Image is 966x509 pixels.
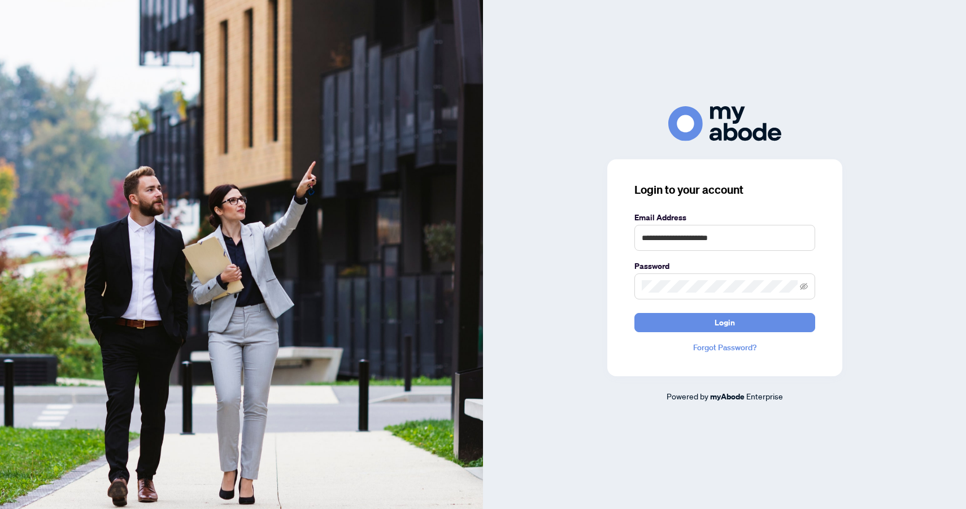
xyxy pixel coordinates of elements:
[746,391,783,401] span: Enterprise
[715,314,735,332] span: Login
[667,391,708,401] span: Powered by
[668,106,781,141] img: ma-logo
[710,390,745,403] a: myAbode
[634,313,815,332] button: Login
[634,341,815,354] a: Forgot Password?
[800,282,808,290] span: eye-invisible
[634,211,815,224] label: Email Address
[634,182,815,198] h3: Login to your account
[634,260,815,272] label: Password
